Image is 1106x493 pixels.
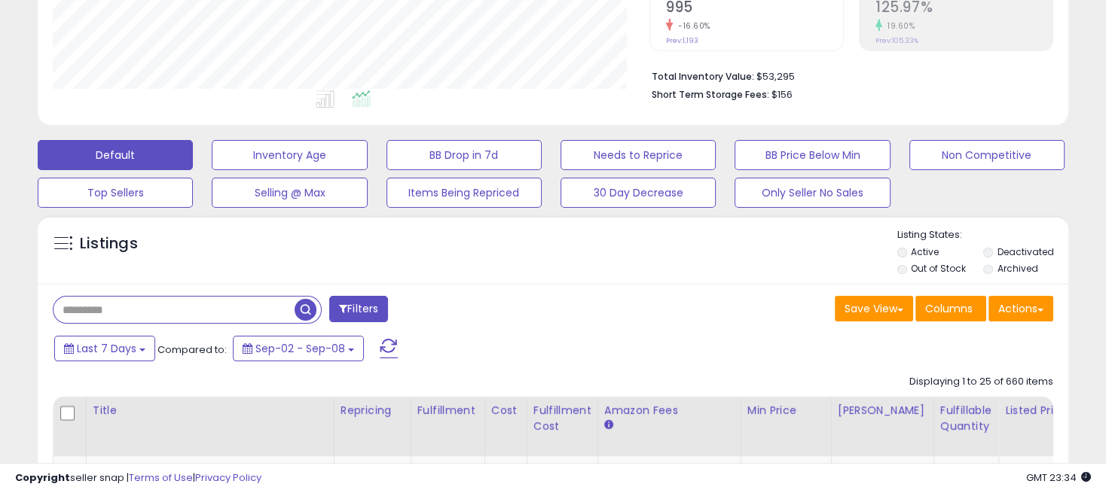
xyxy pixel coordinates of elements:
div: Fulfillable Quantity [940,403,992,434]
span: 2025-09-16 23:34 GMT [1026,470,1091,485]
span: Compared to: [157,342,227,357]
small: Prev: 105.33% [875,36,918,45]
span: Sep-02 - Sep-08 [255,341,345,356]
button: Top Sellers [38,178,193,208]
button: Inventory Age [212,140,367,170]
strong: Copyright [15,470,70,485]
label: Deactivated [998,245,1054,258]
span: Columns [925,301,973,316]
p: Listing States: [897,228,1068,242]
label: Archived [998,262,1038,275]
div: Min Price [747,403,825,418]
div: seller snap | | [15,471,261,485]
button: Actions [988,296,1053,321]
div: [PERSON_NAME] [838,403,927,418]
li: $53,295 [652,66,1042,84]
button: Last 7 Days [54,336,155,361]
b: Short Term Storage Fees: [652,88,769,101]
b: Total Inventory Value: [652,70,754,83]
small: -16.60% [673,20,710,32]
small: Prev: 1,193 [666,36,698,45]
h5: Listings [80,233,138,254]
button: Items Being Repriced [386,178,542,208]
div: Displaying 1 to 25 of 660 items [909,375,1053,389]
div: Title [93,403,328,418]
span: $156 [771,87,793,102]
span: Last 7 Days [77,341,136,356]
a: Terms of Use [129,470,193,485]
label: Out of Stock [911,262,966,275]
button: BB Drop in 7d [386,140,542,170]
button: Columns [915,296,986,321]
button: Save View [835,296,913,321]
small: 19.60% [882,20,915,32]
label: Active [911,245,939,258]
button: Sep-02 - Sep-08 [233,336,364,361]
div: Fulfillment [417,403,478,418]
button: Filters [329,296,388,322]
button: Only Seller No Sales [735,178,890,208]
a: Privacy Policy [195,470,261,485]
div: Repricing [341,403,405,418]
button: BB Price Below Min [735,140,890,170]
div: Cost [491,403,521,418]
button: Default [38,140,193,170]
div: Fulfillment Cost [533,403,591,434]
button: Non Competitive [909,140,1065,170]
div: Amazon Fees [604,403,735,418]
button: 30 Day Decrease [561,178,716,208]
button: Needs to Reprice [561,140,716,170]
small: Amazon Fees. [604,418,613,432]
button: Selling @ Max [212,178,367,208]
